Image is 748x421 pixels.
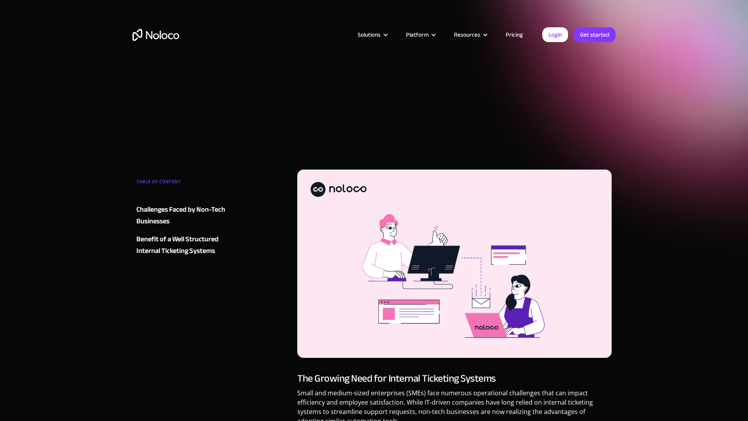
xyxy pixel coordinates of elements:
[406,30,429,40] div: Platform
[574,27,616,42] a: Get started
[136,233,231,257] a: Benefit of a Well Structured Internal Ticketing Systems
[132,29,179,41] a: home
[444,30,496,40] div: Resources
[348,30,396,40] div: Solutions
[454,30,480,40] div: Resources
[136,204,231,227] a: Challenges Faced by Non-Tech Businesses
[358,30,381,40] div: Solutions
[496,30,533,40] a: Pricing
[297,373,612,384] h3: The Growing Need for Internal Ticketing Systems
[136,176,231,191] div: TABLE OF CONTENT
[542,27,568,42] a: Login
[396,30,444,40] div: Platform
